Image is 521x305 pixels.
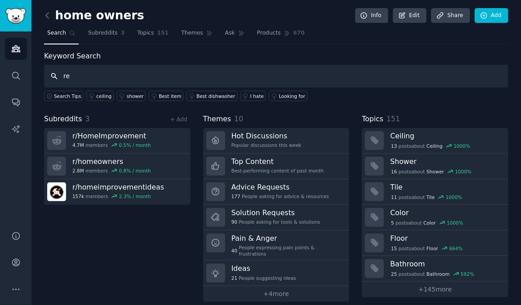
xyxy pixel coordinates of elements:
[127,93,144,99] div: shower
[181,29,203,37] span: Themes
[232,193,240,199] span: 177
[390,157,502,166] h3: Shower
[88,29,118,37] span: Subreddits
[390,168,472,176] div: post s about
[232,142,302,148] div: Popular discussions this week
[362,154,508,179] a: Shower16postsaboutShower1000%
[390,219,464,227] div: post s about
[121,29,125,37] span: 3
[391,143,397,149] span: 13
[390,234,502,243] h3: Floor
[187,91,237,101] a: Best dishwasher
[203,261,350,286] a: Ideas21People suggesting ideas
[72,142,84,148] span: 4.7M
[362,114,383,125] span: Topics
[294,29,305,37] span: 670
[44,65,508,88] input: Keyword search in audience
[44,26,79,44] a: Search
[362,179,508,205] a: Tile11postsaboutTile1000%
[393,8,427,23] a: Edit
[390,142,471,150] div: post s about
[391,220,394,226] span: 5
[362,256,508,282] a: Bathroom25postsaboutBathroom592%
[427,194,435,200] span: Tile
[475,8,508,23] a: Add
[72,142,151,148] div: members
[232,208,321,217] h3: Solution Requests
[119,193,151,199] div: 2.3 % / month
[232,219,321,225] div: People asking for tools & solutions
[427,245,438,252] span: Floor
[232,234,343,243] h3: Pain & Anger
[72,131,151,141] h3: r/ HomeImprovement
[196,93,235,99] div: Best dishwasher
[203,128,350,154] a: Hot DiscussionsPopular discussions this week
[44,114,82,125] span: Subreddits
[119,142,151,148] div: 0.5 % / month
[427,143,443,149] span: Ceiling
[170,116,187,123] a: + Add
[44,179,191,205] a: r/homeimprovementideas157kmembers2.3% / month
[178,26,216,44] a: Themes
[44,52,101,60] label: Keyword Search
[44,91,83,101] button: Search Tips
[461,271,474,277] div: 592 %
[362,230,508,256] a: Floor15postsaboutFloor664%
[254,26,308,44] a: Products670
[391,271,397,277] span: 25
[222,26,248,44] a: Ask
[44,9,144,23] h2: home owners
[85,115,90,123] span: 3
[427,271,450,277] span: Bathroom
[362,205,508,230] a: Color5postsaboutColor1000%
[390,270,475,278] div: post s about
[232,264,296,273] h3: Ideas
[47,182,66,201] img: homeimprovementideas
[232,182,329,192] h3: Advice Requests
[72,168,151,174] div: members
[390,208,502,217] h3: Color
[454,143,470,149] div: 1000 %
[157,29,169,37] span: 151
[232,219,237,225] span: 90
[269,91,307,101] a: Looking for
[446,194,463,200] div: 1000 %
[203,114,232,125] span: Themes
[455,168,472,175] div: 1000 %
[72,193,84,199] span: 157k
[257,29,281,37] span: Products
[203,286,350,302] a: +4more
[44,128,191,154] a: r/HomeImprovement4.7Mmembers0.5% / month
[134,26,172,44] a: Topics151
[72,182,164,192] h3: r/ homeimprovementideas
[72,157,151,166] h3: r/ homeowners
[450,245,463,252] div: 664 %
[96,93,111,99] div: ceiling
[279,93,305,99] div: Looking for
[203,154,350,179] a: Top ContentBest-performing content of past month
[240,91,266,101] a: I hate
[54,93,81,99] span: Search Tips
[44,154,191,179] a: r/homeowners2.8Mmembers0.8% / month
[159,93,181,99] div: Best item
[390,259,502,269] h3: Bathroom
[232,193,329,199] div: People asking for advice & resources
[5,8,26,24] img: GummySearch logo
[203,179,350,205] a: Advice Requests177People asking for advice & resources
[232,248,237,254] span: 40
[390,244,463,252] div: post s about
[232,244,343,257] div: People expressing pain points & frustrations
[203,205,350,230] a: Solution Requests90People asking for tools & solutions
[391,245,397,252] span: 15
[391,168,397,175] span: 16
[225,29,235,37] span: Ask
[390,131,502,141] h3: Ceiling
[232,157,324,166] h3: Top Content
[447,220,463,226] div: 1000 %
[234,115,243,123] span: 10
[137,29,154,37] span: Topics
[72,168,84,174] span: 2.8M
[47,29,66,37] span: Search
[387,115,400,123] span: 151
[203,230,350,261] a: Pain & Anger40People expressing pain points & frustrations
